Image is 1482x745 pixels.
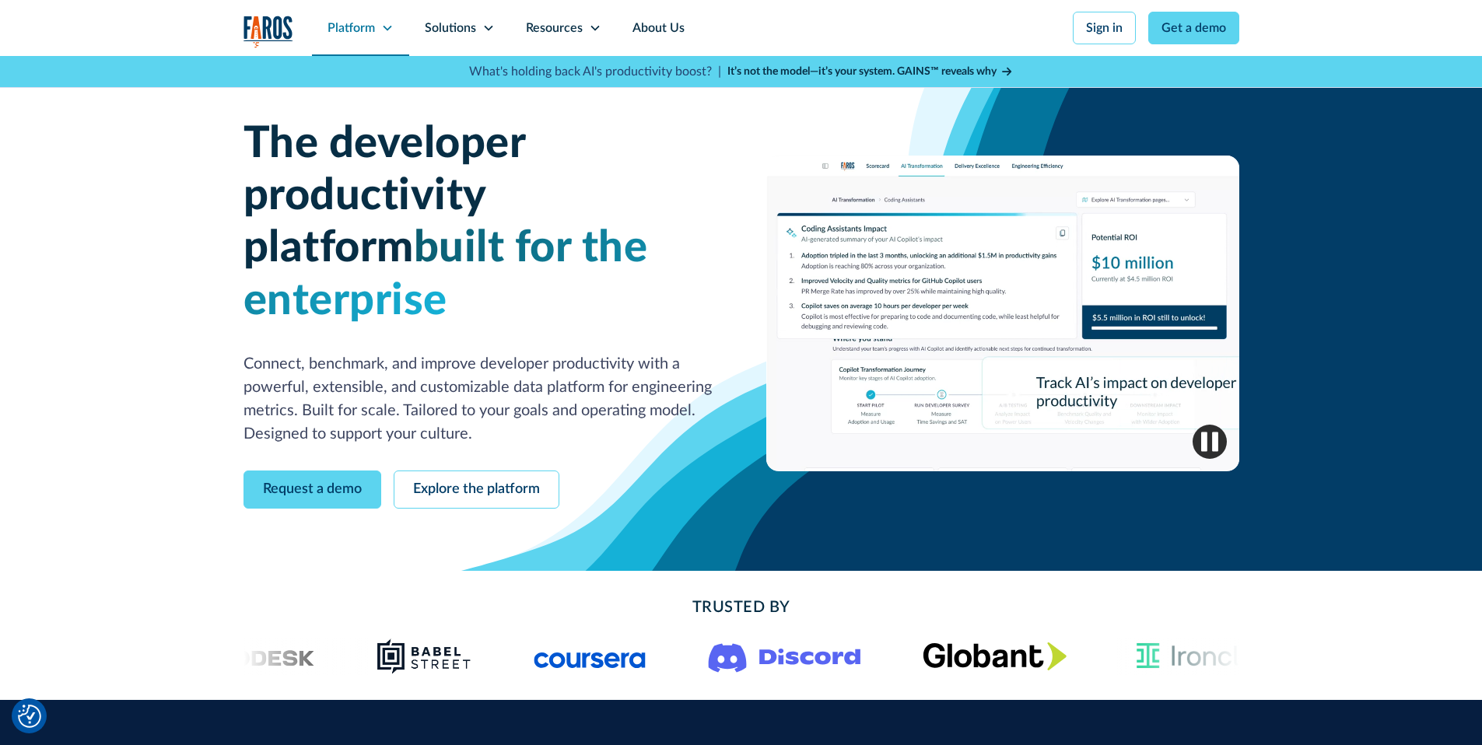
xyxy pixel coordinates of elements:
a: Get a demo [1148,12,1239,44]
img: Pause video [1193,425,1227,459]
a: Request a demo [243,470,381,509]
img: Logo of the communication platform Discord. [709,640,861,673]
div: Resources [526,19,583,37]
strong: It’s not the model—it’s your system. GAINS™ reveals why [727,66,997,77]
a: Sign in [1073,12,1136,44]
h1: The developer productivity platform [243,118,716,327]
img: Globant's logo [923,642,1067,670]
button: Cookie Settings [18,705,41,728]
a: It’s not the model—it’s your system. GAINS™ reveals why [727,64,1014,80]
span: built for the enterprise [243,226,648,322]
p: Connect, benchmark, and improve developer productivity with a powerful, extensible, and customiza... [243,352,716,446]
img: Babel Street logo png [377,638,472,675]
img: Logo of the analytics and reporting company Faros. [243,16,293,47]
a: Explore the platform [394,470,559,509]
div: Platform [328,19,375,37]
h2: Trusted By [368,596,1115,619]
div: Solutions [425,19,476,37]
img: Revisit consent button [18,705,41,728]
img: Logo of the online learning platform Coursera. [534,644,646,669]
a: home [243,16,293,47]
p: What's holding back AI's productivity boost? | [469,62,721,81]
